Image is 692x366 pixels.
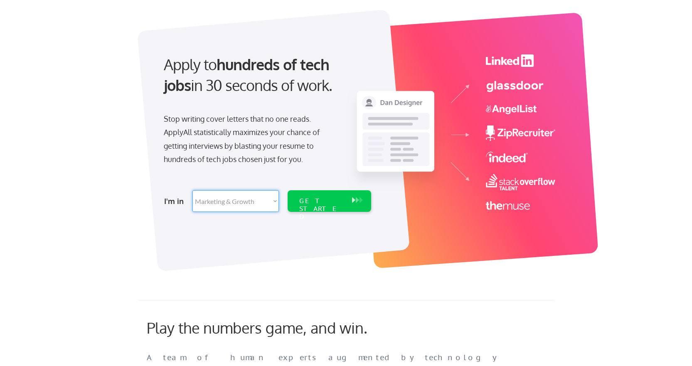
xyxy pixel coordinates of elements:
strong: hundreds of tech jobs [164,55,333,94]
div: Play the numbers game, and win. [147,319,404,337]
div: Apply to in 30 seconds of work. [164,54,368,96]
div: GET STARTED [299,197,344,221]
div: I'm in [164,194,187,208]
div: Stop writing cover letters that no one reads. ApplyAll statistically maximizes your chance of get... [164,112,335,166]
